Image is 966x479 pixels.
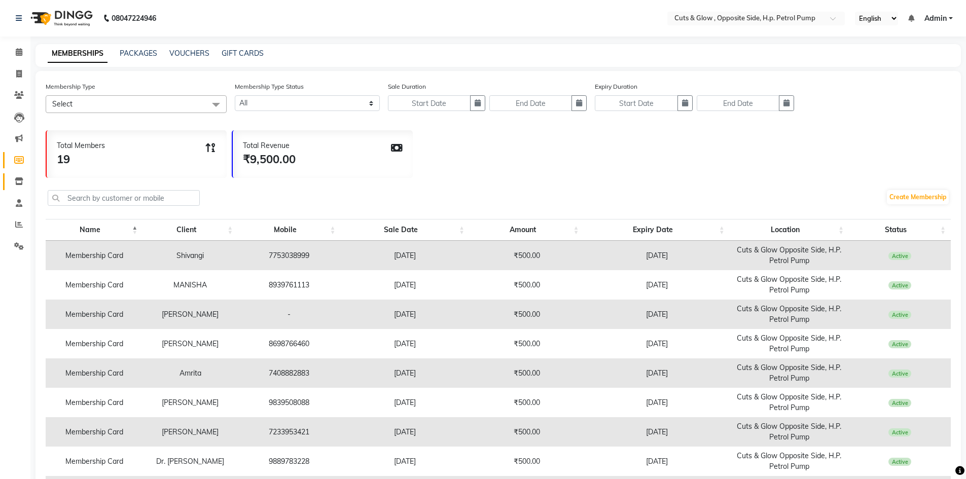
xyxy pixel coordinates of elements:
div: Total Members [57,140,105,151]
td: [DATE] [341,270,470,300]
td: Amrita [142,358,238,388]
td: [DATE] [584,329,730,358]
label: Membership Type [46,82,95,91]
span: Active [888,340,911,348]
td: Membership Card [46,417,142,447]
td: 8698766460 [238,329,340,358]
td: ₹500.00 [470,447,584,476]
td: [PERSON_NAME] [142,300,238,329]
a: Create Membership [887,190,949,204]
a: PACKAGES [120,49,157,58]
span: Active [888,399,911,407]
td: [DATE] [584,447,730,476]
a: VOUCHERS [169,49,209,58]
span: Active [888,458,911,466]
label: Sale Duration [388,82,426,91]
td: Membership Card [46,447,142,476]
td: ₹500.00 [470,241,584,270]
td: [PERSON_NAME] [142,417,238,447]
td: ₹500.00 [470,329,584,358]
td: Membership Card [46,270,142,300]
td: 9839508088 [238,388,340,417]
span: Active [888,311,911,319]
div: Total Revenue [243,140,296,151]
label: Membership Type Status [235,82,304,91]
input: Start Date [388,95,471,111]
td: Cuts & Glow Opposite Side, H.P. Petrol Pump [730,358,849,388]
td: Membership Card [46,358,142,388]
td: [DATE] [584,241,730,270]
td: Cuts & Glow Opposite Side, H.P. Petrol Pump [730,241,849,270]
span: Admin [924,13,947,24]
span: Active [888,428,911,436]
td: 8939761113 [238,270,340,300]
td: [DATE] [341,388,470,417]
img: logo [26,4,95,32]
td: [DATE] [341,358,470,388]
b: 08047224946 [112,4,156,32]
td: Membership Card [46,329,142,358]
td: ₹500.00 [470,388,584,417]
span: Active [888,370,911,378]
input: Start Date [595,95,677,111]
td: [DATE] [341,417,470,447]
label: Expiry Duration [595,82,637,91]
th: Client: activate to sort column ascending [142,219,238,241]
td: Membership Card [46,300,142,329]
td: [DATE] [341,300,470,329]
th: Expiry Date: activate to sort column ascending [584,219,730,241]
td: [DATE] [584,358,730,388]
div: ₹9,500.00 [243,151,296,168]
span: Active [888,252,911,260]
div: 19 [57,151,105,168]
input: Search by customer or mobile [48,190,200,206]
td: ₹500.00 [470,300,584,329]
td: [DATE] [584,300,730,329]
td: [DATE] [584,270,730,300]
td: Shivangi [142,241,238,270]
td: [DATE] [341,241,470,270]
a: GIFT CARDS [222,49,264,58]
th: Amount: activate to sort column ascending [470,219,584,241]
td: [PERSON_NAME] [142,388,238,417]
span: Select [52,99,73,108]
td: Cuts & Glow Opposite Side, H.P. Petrol Pump [730,329,849,358]
input: End Date [489,95,572,111]
th: Sale Date: activate to sort column ascending [341,219,470,241]
span: Active [888,281,911,289]
td: ₹500.00 [470,417,584,447]
td: Cuts & Glow Opposite Side, H.P. Petrol Pump [730,417,849,447]
input: End Date [697,95,779,111]
td: [DATE] [584,388,730,417]
th: Name: activate to sort column descending [46,219,142,241]
td: Cuts & Glow Opposite Side, H.P. Petrol Pump [730,270,849,300]
td: Cuts & Glow Opposite Side, H.P. Petrol Pump [730,300,849,329]
th: Location: activate to sort column ascending [730,219,849,241]
td: - [238,300,340,329]
td: ₹500.00 [470,270,584,300]
td: [DATE] [341,329,470,358]
td: 7233953421 [238,417,340,447]
td: [PERSON_NAME] [142,329,238,358]
td: Cuts & Glow Opposite Side, H.P. Petrol Pump [730,447,849,476]
th: Status: activate to sort column ascending [849,219,951,241]
td: [DATE] [584,417,730,447]
td: Membership Card [46,241,142,270]
td: 7753038999 [238,241,340,270]
td: 9889783228 [238,447,340,476]
td: Dr. [PERSON_NAME] [142,447,238,476]
td: [DATE] [341,447,470,476]
a: MEMBERSHIPS [48,45,108,63]
td: ₹500.00 [470,358,584,388]
td: 7408882883 [238,358,340,388]
td: MANISHA [142,270,238,300]
td: Membership Card [46,388,142,417]
td: Cuts & Glow Opposite Side, H.P. Petrol Pump [730,388,849,417]
th: Mobile: activate to sort column ascending [238,219,340,241]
